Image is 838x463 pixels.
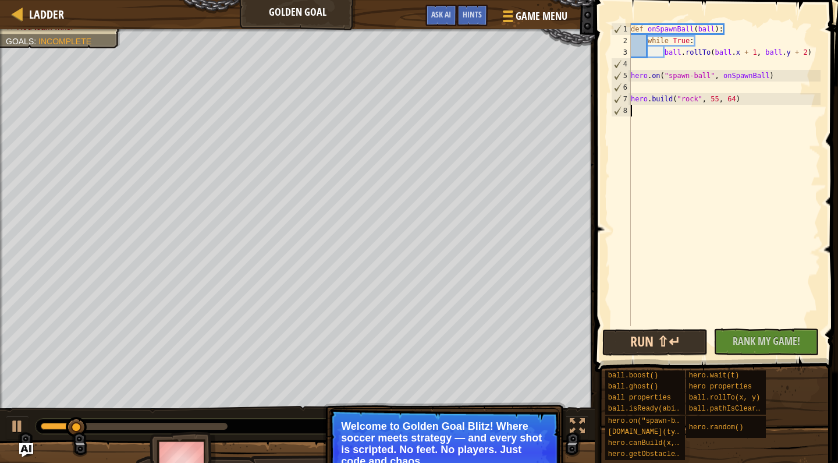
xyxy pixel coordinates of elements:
[612,70,631,82] div: 5
[608,372,658,380] span: ball.boost()
[34,37,38,46] span: :
[29,6,64,22] span: Ladder
[608,439,688,447] span: hero.canBuild(x, y)
[611,35,631,47] div: 2
[608,405,696,413] span: ball.isReady(ability)
[602,329,708,356] button: Run ⇧↵
[608,450,709,458] span: hero.getObstacleAt(x, y)
[713,328,819,355] button: Rank My Game!
[689,405,781,413] span: ball.pathIsClear(x, y)
[612,93,631,105] div: 7
[6,37,34,46] span: Goals
[608,417,709,425] span: hero.on("spawn-ball", f)
[689,394,760,402] span: ball.rollTo(x, y)
[612,23,631,35] div: 1
[6,416,29,440] button: ⌘ + P: Play
[608,428,713,436] span: [DOMAIN_NAME](type, x, y)
[23,6,64,22] a: Ladder
[431,9,451,20] span: Ask AI
[733,334,800,348] span: Rank My Game!
[608,394,671,402] span: ball properties
[516,9,567,24] span: Game Menu
[493,5,574,32] button: Game Menu
[19,443,33,457] button: Ask AI
[611,47,631,58] div: 3
[612,82,631,93] div: 6
[689,372,739,380] span: hero.wait(t)
[689,383,752,391] span: hero properties
[425,5,457,26] button: Ask AI
[608,383,658,391] span: ball.ghost()
[612,105,631,116] div: 8
[463,9,482,20] span: Hints
[689,423,744,432] span: hero.random()
[566,416,589,440] button: Toggle fullscreen
[612,58,631,70] div: 4
[38,37,91,46] span: Incomplete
